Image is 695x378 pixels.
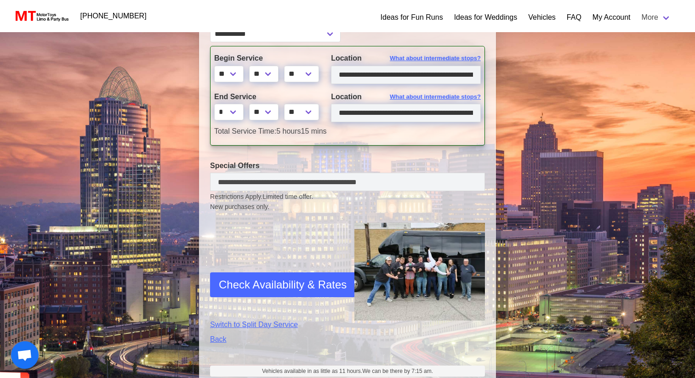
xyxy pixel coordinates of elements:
[454,12,518,23] a: Ideas for Weddings
[301,127,327,135] span: 15 mins
[390,54,481,63] span: What about intermediate stops?
[381,12,443,23] a: Ideas for Fun Runs
[210,234,350,303] iframe: reCAPTCHA
[210,193,485,212] small: Restrictions Apply.
[567,12,581,23] a: FAQ
[207,126,488,137] div: 5 hours
[210,334,341,345] a: Back
[210,160,485,171] label: Special Offers
[262,367,433,375] span: Vehicles available in as little as 11 hours.
[354,223,485,321] img: Driver-held-by-customers-2.jpg
[331,93,362,101] span: Location
[13,10,69,23] img: MotorToys Logo
[636,8,677,27] a: More
[11,341,39,369] div: Open chat
[210,319,341,330] a: Switch to Split Day Service
[210,272,355,297] button: Check Availability & Rates
[75,7,152,25] a: [PHONE_NUMBER]
[219,276,347,293] span: Check Availability & Rates
[262,192,313,202] span: Limited time offer.
[214,91,317,102] label: End Service
[214,127,276,135] span: Total Service Time:
[528,12,556,23] a: Vehicles
[214,53,317,64] label: Begin Service
[390,92,481,102] span: What about intermediate stops?
[592,12,631,23] a: My Account
[362,368,433,374] span: We can be there by 7:15 am.
[331,54,362,62] span: Location
[210,202,485,212] span: New purchases only.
